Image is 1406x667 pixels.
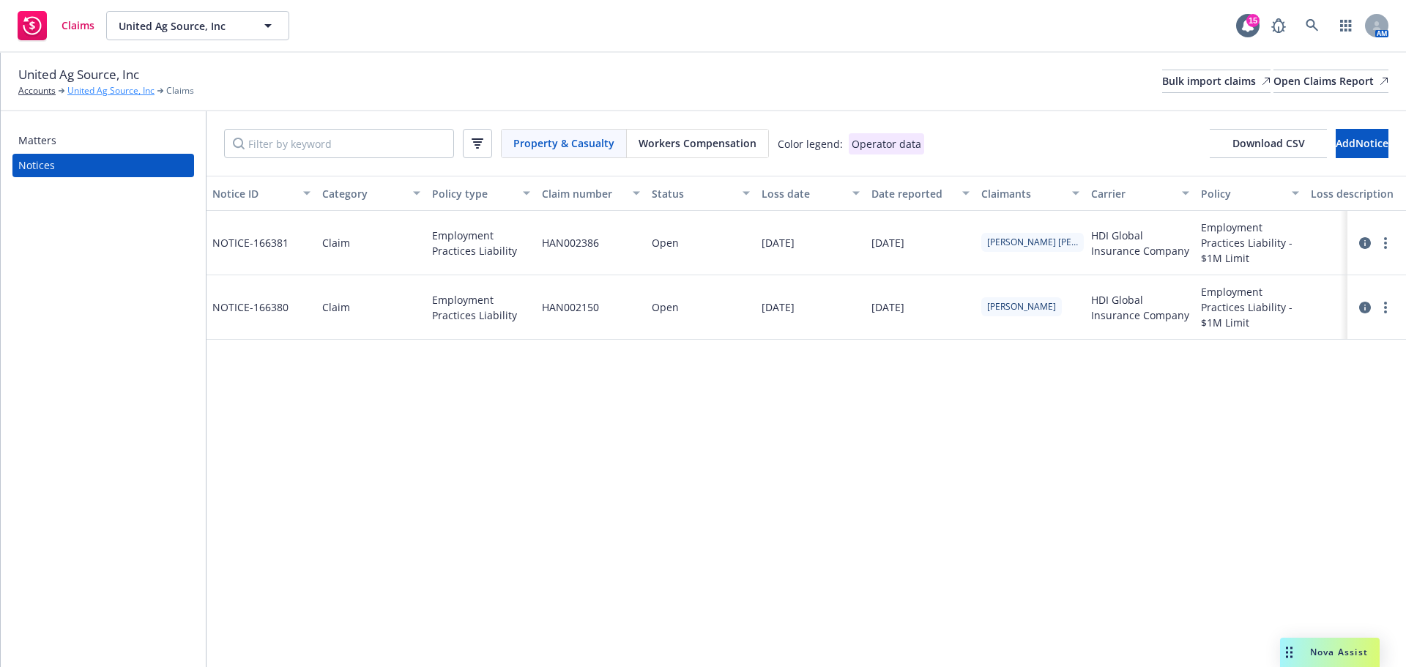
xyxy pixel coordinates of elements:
a: Switch app [1331,11,1361,40]
span: Nova Assist [1310,646,1368,658]
div: Claim number [542,186,624,201]
span: Claims [62,20,94,31]
button: Policy type [426,176,536,211]
div: Carrier [1091,186,1173,201]
span: Claims [166,84,194,97]
span: NOTICE- 166380 [212,299,289,315]
div: Category [322,186,404,201]
div: Open [652,235,679,250]
span: Employment Practices Liability - $1M Limit [1201,220,1299,266]
div: [DATE] [871,299,904,315]
div: [DATE] [871,235,904,250]
button: Notice ID [207,176,316,211]
div: Status [652,186,734,201]
span: Property & Casualty [513,135,614,151]
div: Claim [322,299,350,315]
a: more [1377,299,1394,316]
div: Notices [18,154,55,177]
button: Claim number [536,176,646,211]
div: Claim [322,235,350,250]
button: Policy [1195,176,1305,211]
div: Date reported [871,186,953,201]
span: Employment Practices Liability [432,292,530,323]
button: Claimants [975,176,1085,211]
span: Employment Practices Liability [432,228,530,258]
span: United Ag Source, Inc [18,65,139,84]
div: Notice ID [212,186,294,201]
div: [DATE] [762,299,795,315]
button: Nova Assist [1280,638,1380,667]
div: Open [652,299,679,315]
div: Operator data [849,133,924,154]
div: Color legend: [778,136,843,152]
div: HAN002150 [542,299,599,315]
div: Drag to move [1280,638,1298,667]
span: United Ag Source, Inc [119,18,245,34]
a: Report a Bug [1264,11,1293,40]
span: [PERSON_NAME] [PERSON_NAME] [987,236,1078,249]
div: Matters [18,129,56,152]
button: Carrier [1085,176,1195,211]
button: Download CSV [1210,129,1327,158]
div: 15 [1246,14,1260,27]
div: Bulk import claims [1162,70,1271,92]
button: Category [316,176,426,211]
div: Loss date [762,186,844,201]
div: Policy [1201,186,1283,201]
button: Date reported [866,176,975,211]
span: [PERSON_NAME] [987,300,1056,313]
a: Open Claims Report [1273,70,1388,93]
span: NOTICE- 166381 [212,235,289,250]
div: Claimants [981,186,1063,201]
a: Search [1298,11,1327,40]
span: HDI Global Insurance Company [1091,292,1189,323]
button: Status [646,176,756,211]
span: Workers Compensation [639,135,756,151]
button: United Ag Source, Inc [106,11,289,40]
input: Filter by keyword [224,129,454,158]
span: Add Notice [1336,136,1388,150]
div: HAN002386 [542,235,599,250]
a: more [1377,234,1394,252]
div: [DATE] [762,235,795,250]
button: AddNotice [1336,129,1388,158]
a: Matters [12,129,194,152]
span: HDI Global Insurance Company [1091,228,1189,258]
div: Policy type [432,186,514,201]
a: Notices [12,154,194,177]
span: Employment Practices Liability - $1M Limit [1201,284,1299,330]
a: Accounts [18,84,56,97]
div: Open Claims Report [1273,70,1388,92]
span: Download CSV [1232,136,1305,150]
a: United Ag Source, Inc [67,84,155,97]
a: Bulk import claims [1162,70,1271,93]
button: Loss date [756,176,866,211]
